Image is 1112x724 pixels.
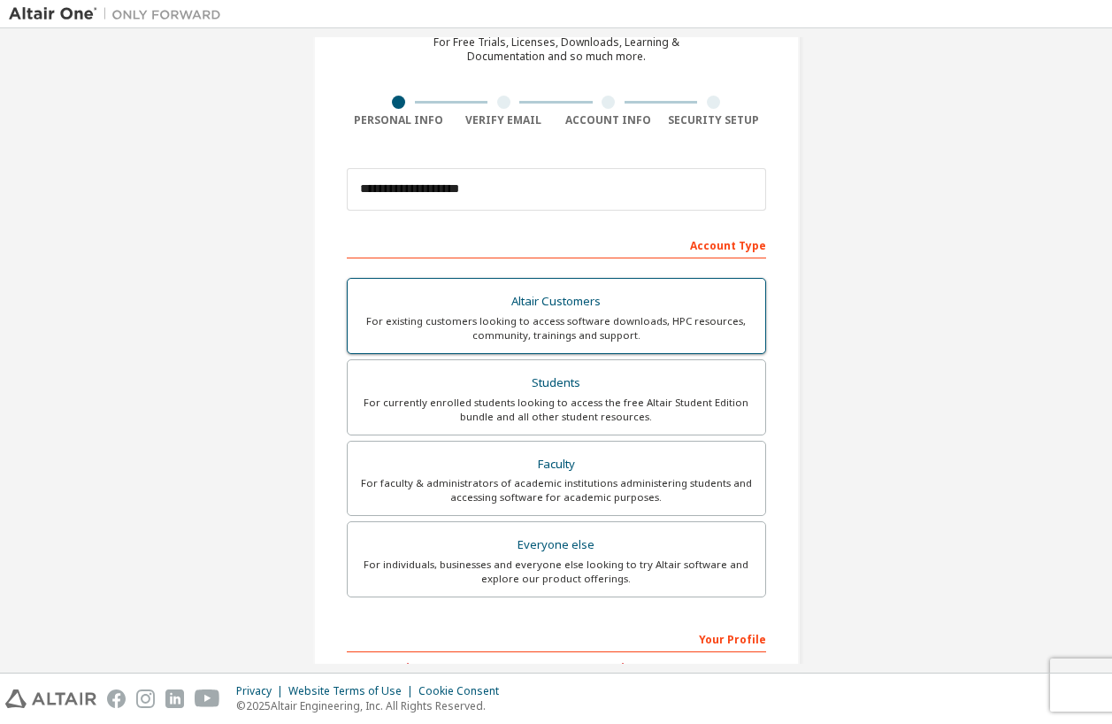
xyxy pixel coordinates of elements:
div: Privacy [236,684,288,698]
div: For individuals, businesses and everyone else looking to try Altair software and explore our prod... [358,558,755,586]
div: Personal Info [347,113,452,127]
div: Cookie Consent [418,684,510,698]
img: youtube.svg [195,689,220,708]
img: Altair One [9,5,230,23]
label: Last Name [562,661,766,675]
div: Your Profile [347,624,766,652]
img: instagram.svg [136,689,155,708]
div: For faculty & administrators of academic institutions administering students and accessing softwa... [358,476,755,504]
img: linkedin.svg [165,689,184,708]
div: For Free Trials, Licenses, Downloads, Learning & Documentation and so much more. [433,35,679,64]
img: facebook.svg [107,689,126,708]
div: Website Terms of Use [288,684,418,698]
div: Altair Customers [358,289,755,314]
div: Faculty [358,452,755,477]
div: For existing customers looking to access software downloads, HPC resources, community, trainings ... [358,314,755,343]
div: Account Info [556,113,662,127]
div: Security Setup [661,113,766,127]
div: Verify Email [451,113,556,127]
p: © 2025 Altair Engineering, Inc. All Rights Reserved. [236,698,510,713]
div: Everyone else [358,533,755,558]
div: Students [358,371,755,396]
label: First Name [347,661,551,675]
div: For currently enrolled students looking to access the free Altair Student Edition bundle and all ... [358,396,755,424]
img: altair_logo.svg [5,689,96,708]
div: Account Type [347,230,766,258]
